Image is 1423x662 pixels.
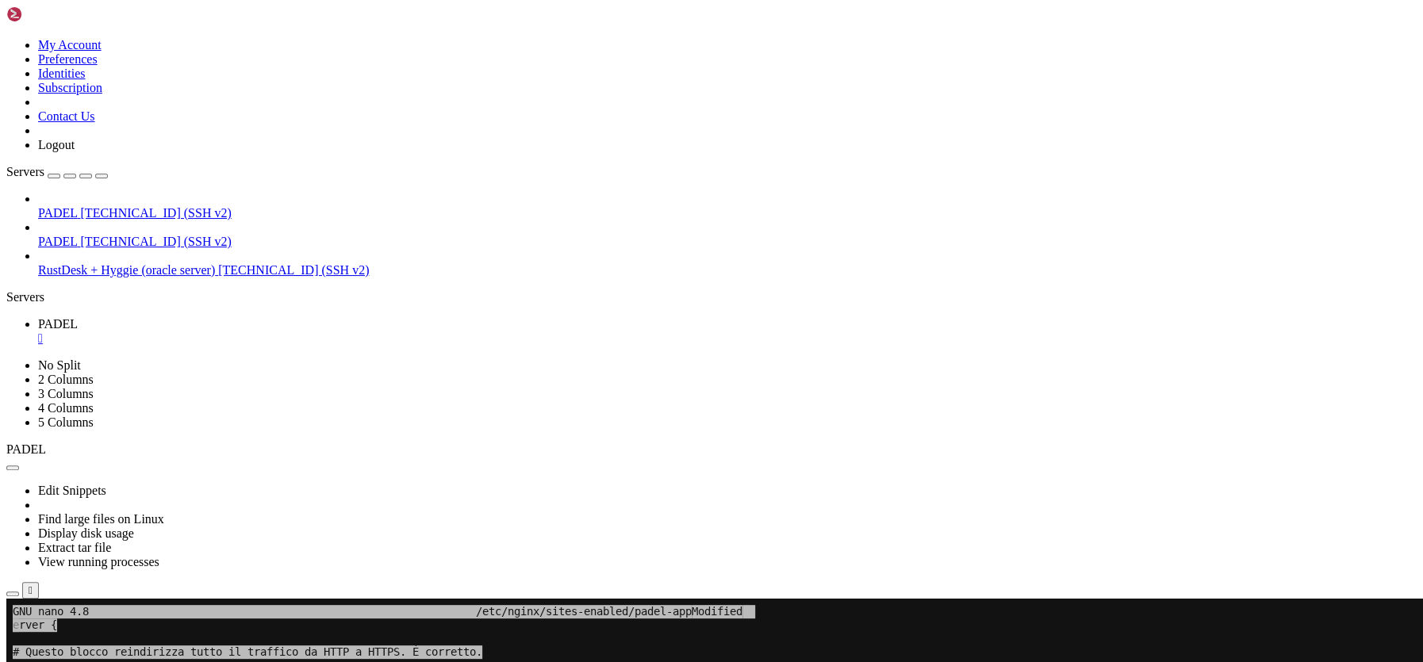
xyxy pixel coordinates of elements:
a: Extract tar file [38,541,111,554]
span: ^R [44,545,57,559]
li: PADEL [TECHNICAL_ID] (SSH v2) [38,220,1417,249]
span: M-Q [584,532,603,545]
span: ^\ [114,545,127,559]
span: ^J [267,532,279,545]
a: PADEL [TECHNICAL_ID] (SSH v2) [38,206,1417,220]
span: ^G [6,532,19,545]
a: Logout [38,138,75,151]
span: ^O [70,532,82,545]
span: GNU nano 4.8 /etc/nginx/sites-enabled/padel-app [6,6,685,20]
a: 4 Columns [38,401,94,415]
span: [TECHNICAL_ID] (SSH v2) [218,263,369,277]
div:  [29,584,33,596]
span: PADEL [38,206,78,220]
span: M-] [501,532,520,545]
span: ssl_certificate /etc/letsencrypt/live/[DOMAIN_NAME][URL][DOMAIN_NAME]; # managed by Certbot [6,451,584,465]
a: RustDesk + Hyggie (oracle server) [TECHNICAL_ID] (SSH v2) [38,263,1417,277]
a: Servers [6,165,108,178]
span: M-6 [432,545,451,559]
x-row: Exit Read File Replace Paste Text To Spell Go To Line Redo Copy Text Where Was Next Forward [6,545,1216,559]
span: RustDesk + Hyggie (oracle server) [38,263,215,277]
span: PADEL [38,317,78,331]
span: # Questo è il blocco principale che gestisce il traffico sicuro. [6,316,412,330]
span: ^W [140,532,152,545]
span: ^C [324,532,336,545]
a: No Split [38,358,81,372]
a: Contact Us [38,109,95,123]
span: ^T [247,545,260,559]
span: } # managed by Certbot [6,209,146,222]
span: ^U [171,545,184,559]
span: ^F [622,545,635,559]
span: M-A [425,532,444,545]
span: # Impostazioni SSL (lasciare invariate) [6,424,254,438]
a: 3 Columns [38,387,94,400]
span: ^ [6,545,13,559]
a: PADEL [38,317,1417,346]
span: Modified [685,6,736,20]
span: return 301 https://$host$request_uri; [6,182,241,195]
a: 2 Columns [38,373,94,386]
span: erver { [6,20,51,33]
a: Edit Snippets [38,484,106,497]
a: Display disk usage [38,526,134,540]
span: listen 80; [6,74,70,87]
span: X [13,545,19,559]
span: [TECHNICAL_ID] (SSH v2) [81,206,232,220]
a:  [38,331,1417,346]
span: Servers [6,165,44,178]
a: Identities [38,67,86,80]
span: M-W [577,545,596,559]
span: ^K [203,532,216,545]
span: } [6,235,13,249]
span: include /etc/letsencrypt/options-ssl-nginx.conf; [6,505,311,519]
li: RustDesk + Hyggie (oracle server) [TECHNICAL_ID] (SSH v2) [38,249,1417,277]
span: listen 443 ssl; [6,343,102,357]
span: # Questo blocco reindirizza tutto il traffico da HTTP a HTTPS. È corretto. [6,47,476,60]
a: Preferences [38,52,98,66]
span: M-E [387,545,406,559]
span: server { [6,289,57,303]
span: ssl_certificate_key /etc/letsencrypt/live/[DOMAIN_NAME][URL][DOMAIN_NAME]; # managed by Certbot [6,478,609,492]
a: PADEL [TECHNICAL_ID] (SSH v2) [38,235,1417,249]
div: Servers [6,290,1417,304]
button:  [22,582,39,599]
span: server_name [DOMAIN_NAME]; [6,101,171,114]
a: View running processes [38,555,159,568]
span: server_name [DOMAIN_NAME]; [6,370,171,384]
span: M-U [381,532,400,545]
span: ^_ [311,545,324,559]
a: 5 Columns [38,415,94,429]
div: (0, 1) [6,20,13,33]
span: ^Q [508,545,520,559]
a: Subscription [38,81,102,94]
span: PADEL [6,442,46,456]
x-row: Get Help Write Out Where Is Cut Text Justify Cur Pos Undo Mark Text To Bracket Previous Back [6,532,1216,545]
span: ^B [654,532,666,545]
img: Shellngn [6,6,98,22]
span: PADEL [38,235,78,248]
span: [TECHNICAL_ID] (SSH v2) [81,235,232,248]
a: Find large files on Linux [38,512,164,526]
li: PADEL [TECHNICAL_ID] (SSH v2) [38,192,1417,220]
a: My Account [38,38,102,52]
span: if ($host = [DOMAIN_NAME]) { [6,155,184,168]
